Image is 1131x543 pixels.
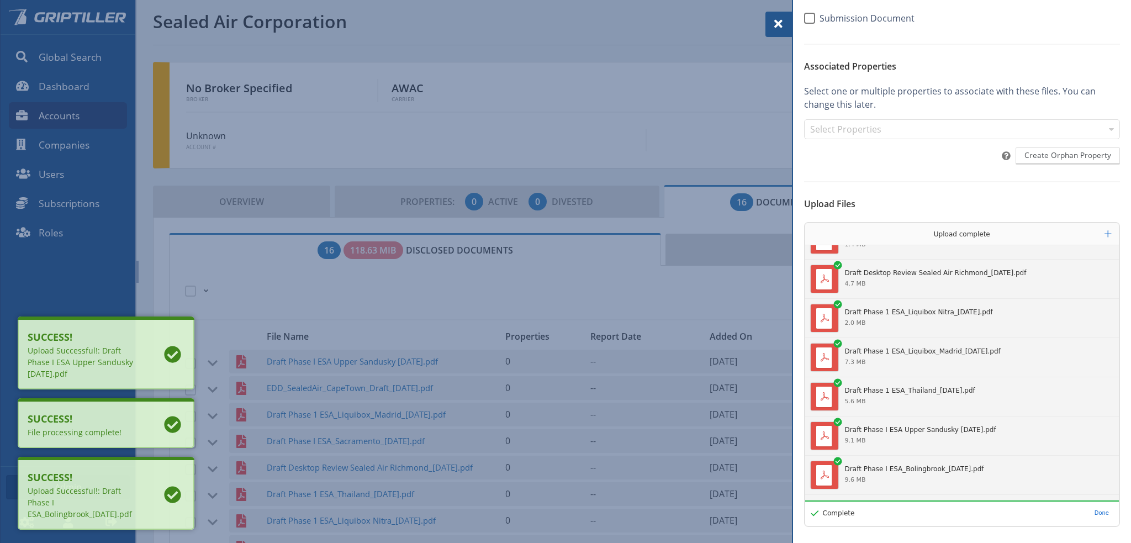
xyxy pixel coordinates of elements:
div: Upload Successful!: Draft Phase I ESA Upper Sandusky [DATE].pdf [28,345,145,379]
b: Success! [28,412,145,426]
span: Submission Document [815,13,915,24]
div: Draft Phase 1 ESA_Thailand_25Jan2022.pdf [845,387,975,396]
h6: Associated Properties [804,61,1120,71]
div: Uppy Dashboard [805,223,1119,526]
h6: Upload Files [804,199,1120,209]
div: Complete [805,500,857,526]
button: Done [1090,507,1113,520]
span: Create Orphan Property [1024,150,1111,161]
div: 5.6 MB [845,398,866,404]
div: Complete [811,510,855,516]
button: Add more files [1100,226,1116,242]
div: 4.7 MB [845,281,866,287]
div: 9.6 MB [845,477,866,483]
b: Success! [28,470,145,485]
div: Upload complete [915,223,1009,245]
div: Draft Desktop Review Sealed Air Richmond_26Jan2022.pdf [845,269,1027,278]
div: Draft Phase I ESA Upper Sandusky 01.30.2023.pdf [845,426,996,435]
div: Draft Phase 1 ESA_Liquibox Nitra_1March2023.pdf [845,308,993,317]
div: Draft Phase I ESA_Bolingbrook_26Jan2022.pdf [845,465,984,474]
div: 2.0 MB [845,320,866,326]
div: File processing complete! [28,426,145,438]
div: 100% [805,500,1119,502]
button: Create Orphan Property [1016,147,1120,165]
div: Upload Successful!: Draft Phase I ESA_Bolingbrook_[DATE].pdf [28,485,145,520]
div: Draft Phase 1 ESA_Liquibox_Madrid_25Jan2022.pdf [845,347,1001,356]
p: Select one or multiple properties to associate with these files. You can change this later. [804,85,1120,111]
div: 7.3 MB [845,359,866,365]
div: 1.4 MB [845,241,866,247]
b: Success! [28,330,145,345]
div: 9.1 MB [845,437,866,444]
